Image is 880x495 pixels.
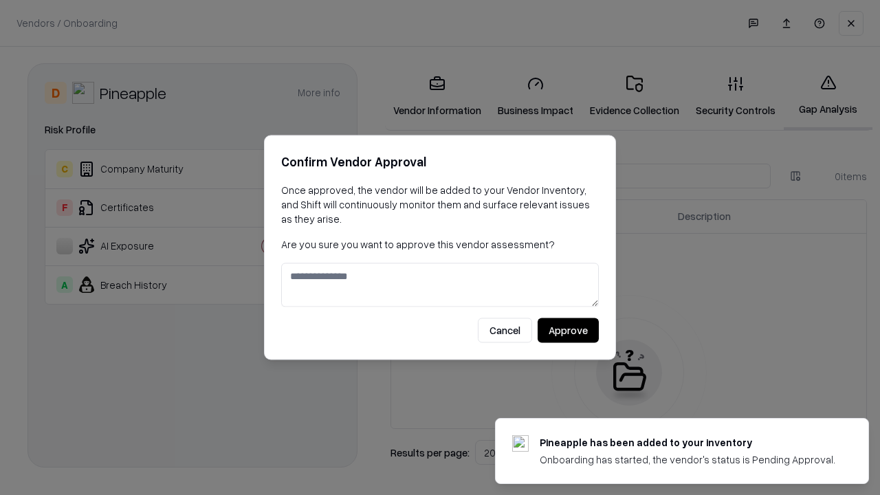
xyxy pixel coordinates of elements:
button: Cancel [478,318,532,343]
div: Pineapple has been added to your inventory [540,435,835,450]
p: Are you sure you want to approve this vendor assessment? [281,237,599,252]
button: Approve [538,318,599,343]
div: Onboarding has started, the vendor's status is Pending Approval. [540,452,835,467]
p: Once approved, the vendor will be added to your Vendor Inventory, and Shift will continuously mon... [281,183,599,226]
h2: Confirm Vendor Approval [281,152,599,172]
img: pineappleenergy.com [512,435,529,452]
